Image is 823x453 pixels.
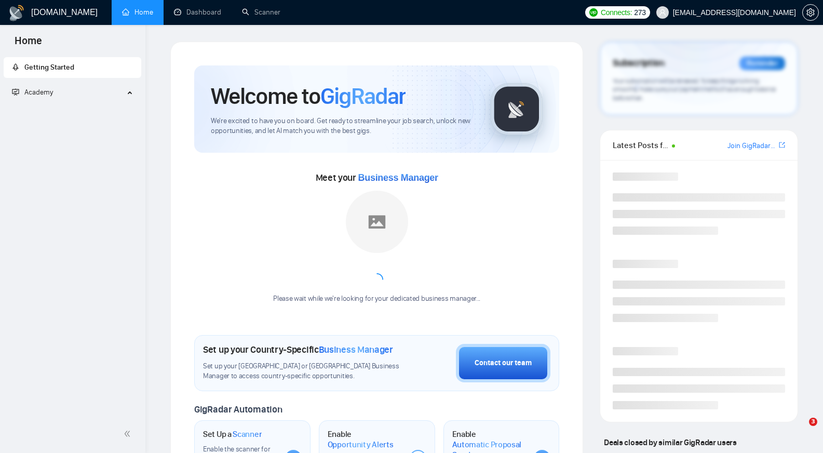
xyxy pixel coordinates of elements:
span: Deals closed by similar GigRadar users [600,433,740,451]
img: placeholder.png [346,191,408,253]
h1: Set up your Country-Specific [203,344,393,355]
span: user [659,9,666,16]
span: loading [369,272,385,287]
span: Meet your [316,172,438,183]
span: Business Manager [319,344,393,355]
button: setting [802,4,819,21]
a: homeHome [122,8,153,17]
span: Latest Posts from the GigRadar Community [613,139,669,152]
h1: Enable [328,429,401,449]
img: upwork-logo.png [589,8,598,17]
a: dashboardDashboard [174,8,221,17]
span: Opportunity Alerts [328,439,394,450]
span: Set up your [GEOGRAPHIC_DATA] or [GEOGRAPHIC_DATA] Business Manager to access country-specific op... [203,362,404,381]
span: Getting Started [24,63,74,72]
img: logo [8,5,25,21]
div: Contact our team [475,357,532,369]
span: double-left [124,429,134,439]
iframe: Intercom live chat [788,418,813,443]
div: Reminder [739,57,785,70]
span: Your subscription will be renewed. To keep things running smoothly, make sure your payment method... [613,77,776,102]
div: Please wait while we're looking for your dedicated business manager... [267,294,487,304]
span: GigRadar Automation [194,404,282,415]
span: rocket [12,63,19,71]
button: Contact our team [456,344,550,382]
a: searchScanner [242,8,280,17]
a: export [779,140,785,150]
span: Subscription [613,55,664,72]
span: GigRadar [320,82,406,110]
img: gigradar-logo.png [491,83,543,135]
h1: Welcome to [211,82,406,110]
span: 3 [809,418,817,426]
span: Academy [24,88,53,97]
span: Academy [12,88,53,97]
span: 273 [634,7,645,18]
span: Business Manager [358,172,438,183]
a: setting [802,8,819,17]
span: setting [803,8,818,17]
a: Join GigRadar Slack Community [727,140,777,152]
span: Home [6,33,50,55]
li: Getting Started [4,57,141,78]
span: fund-projection-screen [12,88,19,96]
span: Connects: [601,7,632,18]
span: We're excited to have you on board. Get ready to streamline your job search, unlock new opportuni... [211,116,474,136]
span: Scanner [233,429,262,439]
h1: Set Up a [203,429,262,439]
span: export [779,141,785,149]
